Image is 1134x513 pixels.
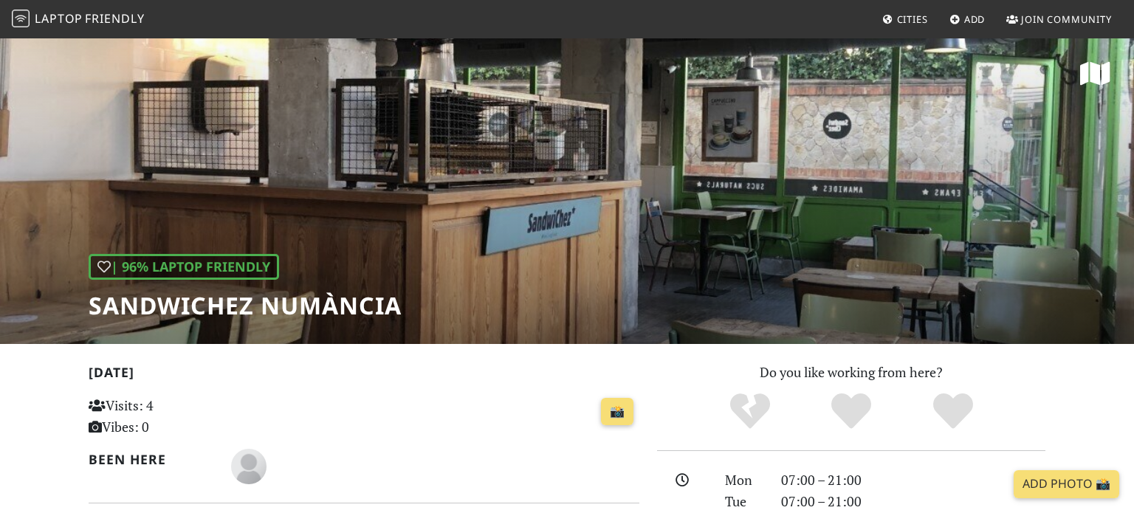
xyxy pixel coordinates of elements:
span: Cities [897,13,928,26]
span: Join Community [1021,13,1112,26]
span: Friendly [85,10,144,27]
a: Cities [876,6,934,32]
p: Visits: 4 Vibes: 0 [89,395,261,438]
h1: SandwiChez Numància [89,292,402,320]
img: LaptopFriendly [12,10,30,27]
div: Definitely! [902,391,1004,432]
a: 📸 [601,398,633,426]
img: blank-535327c66bd565773addf3077783bbfce4b00ec00e9fd257753287c682c7fa38.png [231,449,267,484]
a: Add [944,6,992,32]
h2: [DATE] [89,365,639,386]
a: Join Community [1000,6,1118,32]
p: Do you like working from here? [657,362,1045,383]
div: Yes [800,391,902,432]
div: Mon [716,469,772,491]
div: 07:00 – 21:00 [772,469,1054,491]
h2: Been here [89,452,213,467]
div: | 96% Laptop Friendly [89,254,279,280]
a: Add Photo 📸 [1014,470,1119,498]
div: Tue [716,491,772,512]
div: 07:00 – 21:00 [772,491,1054,512]
div: No [699,391,801,432]
span: Add [964,13,986,26]
a: LaptopFriendly LaptopFriendly [12,7,145,32]
span: María Lirio [231,456,267,474]
span: Laptop [35,10,83,27]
